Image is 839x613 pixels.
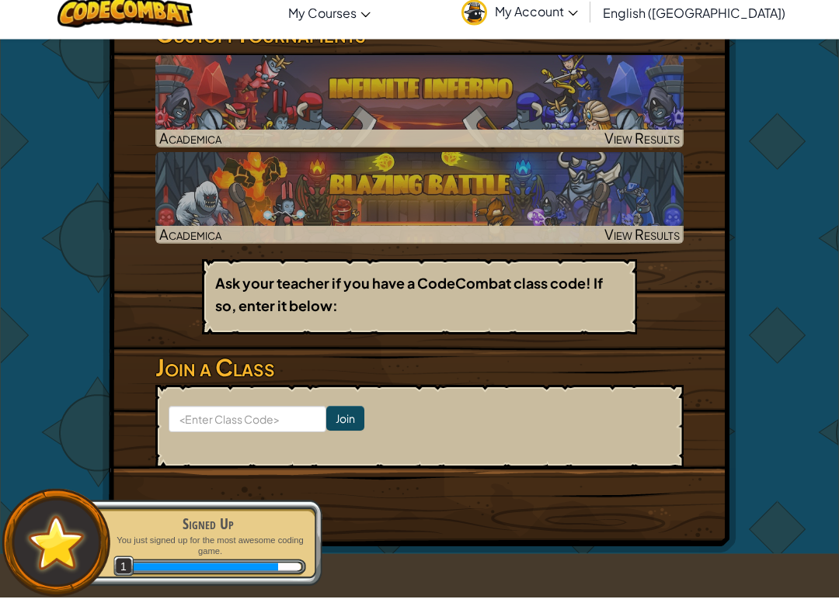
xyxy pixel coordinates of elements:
img: Infinite Inferno [155,71,684,164]
img: Blazing Battle [155,168,684,260]
a: AcademicaView Results [155,168,684,260]
a: AcademicaView Results [155,71,684,164]
span: My Courses [288,20,357,36]
span: View Results [604,241,680,259]
img: default.png [21,524,92,593]
span: Academica [159,241,221,259]
img: avatar [461,16,487,41]
input: Join [326,422,364,447]
span: My Account [495,19,578,35]
a: English ([GEOGRAPHIC_DATA]) [595,7,793,49]
img: CodeCombat logo [57,12,193,43]
span: 1 [113,572,134,593]
span: View Results [604,145,680,163]
h3: Join a Class [155,366,684,401]
span: English ([GEOGRAPHIC_DATA]) [603,20,785,36]
a: My Courses [280,7,378,49]
div: Signed Up [110,528,306,550]
span: Academica [159,145,221,163]
b: Ask your teacher if you have a CodeCombat class code! If so, enter it below: [215,290,603,331]
input: <Enter Class Code> [169,422,326,448]
p: You just signed up for the most awesome coding game. [110,550,306,573]
a: My Account [454,3,586,52]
